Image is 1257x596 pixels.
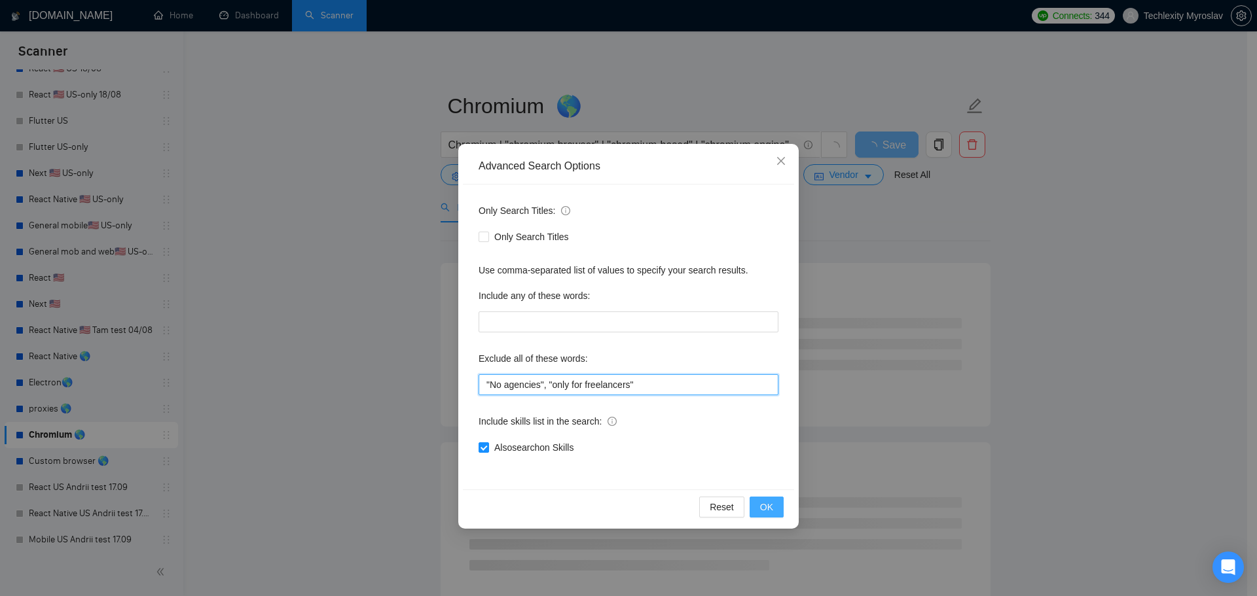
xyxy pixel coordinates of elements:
span: Include skills list in the search: [479,414,617,429]
span: Also search on Skills [489,440,579,455]
label: Exclude all of these words: [479,348,588,369]
div: Advanced Search Options [479,159,778,173]
button: Close [763,144,799,179]
span: Only Search Titles [489,230,574,244]
button: OK [750,497,784,517]
label: Include any of these words: [479,285,590,306]
div: Use comma-separated list of values to specify your search results. [479,263,778,277]
span: info-circle [561,206,570,215]
span: close [776,156,786,166]
div: Open Intercom Messenger [1212,552,1244,583]
span: Only Search Titles: [479,203,570,218]
span: Reset [710,500,734,514]
span: info-circle [608,417,617,426]
span: OK [760,500,773,514]
button: Reset [699,497,744,517]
